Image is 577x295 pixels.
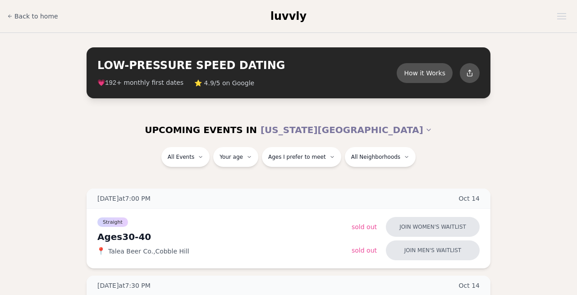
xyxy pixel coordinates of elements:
h2: LOW-PRESSURE SPEED DATING [97,58,397,73]
span: luvvly [270,10,307,23]
span: Talea Beer Co. , Cobble Hill [108,247,189,256]
span: ⭐ 4.9/5 on Google [194,78,254,88]
span: Straight [97,217,128,227]
button: Join women's waitlist [386,217,480,237]
span: Ages I prefer to meet [268,153,326,161]
a: luvvly [270,9,307,23]
span: Oct 14 [459,194,480,203]
span: 📍 [97,248,105,255]
span: All Events [168,153,194,161]
button: [US_STATE][GEOGRAPHIC_DATA] [261,120,432,140]
button: All Events [161,147,210,167]
span: Back to home [14,12,58,21]
button: Your age [213,147,258,167]
span: Sold Out [352,223,377,230]
span: Sold Out [352,247,377,254]
button: All Neighborhoods [345,147,416,167]
button: Open menu [554,9,570,23]
a: Back to home [7,7,58,25]
span: [DATE] at 7:30 PM [97,281,151,290]
button: Ages I prefer to meet [262,147,341,167]
span: Your age [220,153,243,161]
span: UPCOMING EVENTS IN [145,124,257,136]
span: 192 [105,79,116,87]
div: Ages 30-40 [97,230,352,243]
span: 💗 + monthly first dates [97,78,183,88]
span: Oct 14 [459,281,480,290]
button: How it Works [397,63,453,83]
button: Join men's waitlist [386,240,480,260]
span: [DATE] at 7:00 PM [97,194,151,203]
span: All Neighborhoods [351,153,400,161]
